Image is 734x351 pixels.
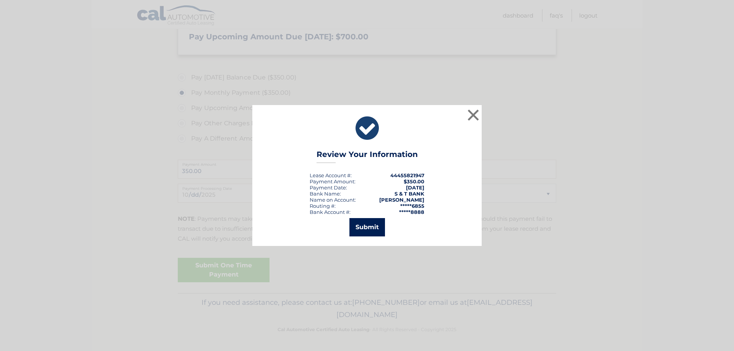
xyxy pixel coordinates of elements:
[310,191,341,197] div: Bank Name:
[466,107,481,123] button: ×
[406,184,424,191] span: [DATE]
[310,197,356,203] div: Name on Account:
[395,191,424,197] strong: S & T BANK
[379,197,424,203] strong: [PERSON_NAME]
[310,178,356,184] div: Payment Amount:
[317,150,418,163] h3: Review Your Information
[310,172,352,178] div: Lease Account #:
[349,218,385,236] button: Submit
[310,209,351,215] div: Bank Account #:
[404,178,424,184] span: $350.00
[310,203,336,209] div: Routing #:
[310,184,346,191] span: Payment Date
[310,184,347,191] div: :
[390,172,424,178] strong: 44455821947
